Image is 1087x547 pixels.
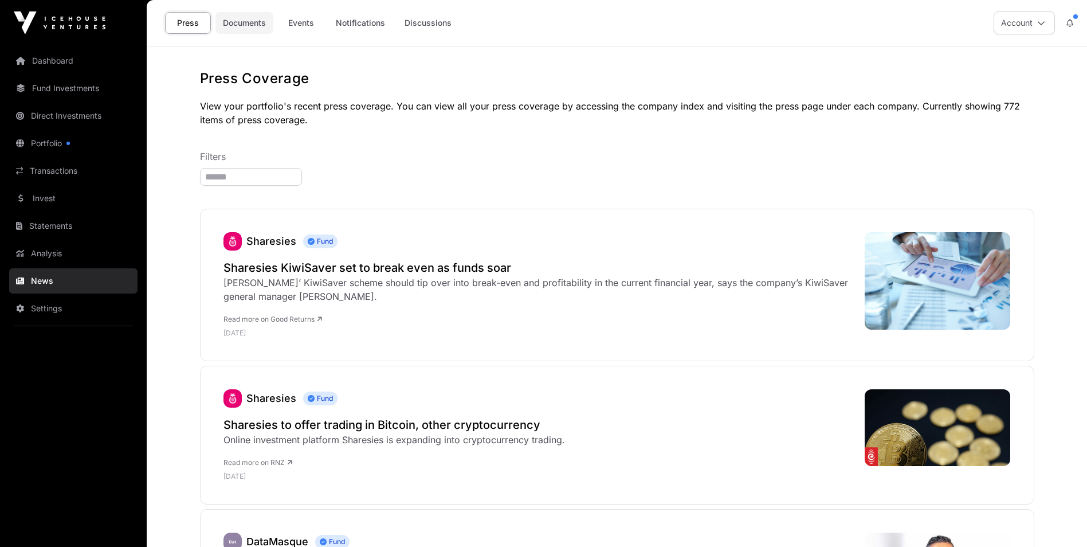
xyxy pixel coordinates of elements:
[223,276,853,303] div: [PERSON_NAME]’ KiwiSaver scheme should tip over into break-even and profitability in the current ...
[9,186,138,211] a: Invest
[9,268,138,294] a: News
[246,392,296,404] a: Sharesies
[328,12,393,34] a: Notifications
[165,12,211,34] a: Press
[865,232,1011,330] img: Graph_Tablet.jpg
[223,232,242,251] a: Sharesies
[9,131,138,156] a: Portfolio
[14,11,105,34] img: Icehouse Ventures Logo
[278,12,324,34] a: Events
[9,103,138,128] a: Direct Investments
[303,235,338,248] span: Fund
[200,69,1034,88] h1: Press Coverage
[223,329,853,338] p: [DATE]
[397,12,459,34] a: Discussions
[994,11,1055,34] button: Account
[215,12,273,34] a: Documents
[303,392,338,405] span: Fund
[200,99,1034,127] p: View your portfolio's recent press coverage. You can view all your press coverage by accessing th...
[223,433,565,447] div: Online investment platform Sharesies is expanding into cryptocurrency trading.
[223,389,242,408] a: Sharesies
[9,76,138,101] a: Fund Investments
[223,232,242,251] img: sharesies_logo.jpeg
[865,389,1011,466] img: 4KFLKZ0_AFP__20241205__cfoto_bitcoint241205_np9wJ__v1__HighRes__BitcoinTops100000_jpg.png
[1030,492,1087,547] iframe: Chat Widget
[223,260,853,276] a: Sharesies KiwiSaver set to break even as funds soar
[9,241,138,266] a: Analysis
[223,458,292,467] a: Read more on RNZ
[9,48,138,73] a: Dashboard
[223,417,565,433] a: Sharesies to offer trading in Bitcoin, other cryptocurrency
[200,150,1034,163] p: Filters
[246,235,296,247] a: Sharesies
[223,472,565,481] p: [DATE]
[9,213,138,239] a: Statements
[223,389,242,408] img: sharesies_logo.jpeg
[223,315,322,323] a: Read more on Good Returns
[9,296,138,321] a: Settings
[9,158,138,183] a: Transactions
